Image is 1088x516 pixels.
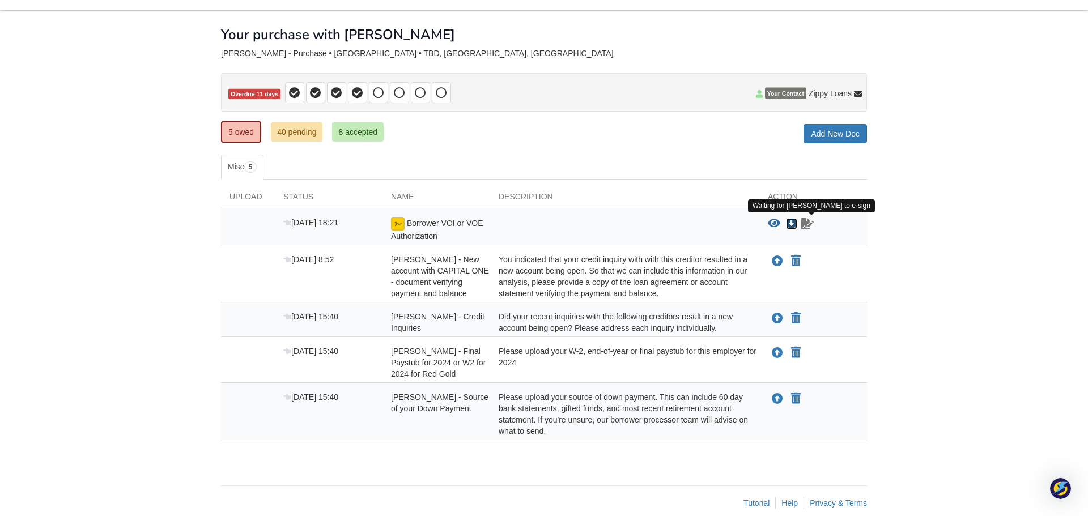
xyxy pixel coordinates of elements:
[391,312,484,332] span: [PERSON_NAME] - Credit Inquiries
[771,254,784,268] button: Upload Brenda Roman - New account with CAPITAL ONE - document verifying payment and balance
[244,161,257,173] span: 5
[786,219,797,228] a: Download Borrower VOI or VOE Authorization
[221,49,867,58] div: [PERSON_NAME] - Purchase • [GEOGRAPHIC_DATA] • TBD, [GEOGRAPHIC_DATA], [GEOGRAPHIC_DATA]
[283,218,338,227] span: [DATE] 18:21
[768,218,780,229] button: View Borrower VOI or VOE Authorization
[271,122,322,142] a: 40 pending
[221,27,455,42] h1: Your purchase with [PERSON_NAME]
[804,124,867,143] a: Add New Doc
[790,392,802,406] button: Declare Esteban Hernandez - Source of your Down Payment not applicable
[771,346,784,360] button: Upload Esteban Hernandez - Final Paystub for 2024 or W2 for 2024 for Red Gold
[810,498,867,508] a: Privacy & Terms
[790,346,802,360] button: Declare Esteban Hernandez - Final Paystub for 2024 or W2 for 2024 for Red Gold not applicable
[391,219,483,241] span: Borrower VOI or VOE Authorization
[809,88,852,99] span: Zippy Loans
[283,255,334,264] span: [DATE] 8:52
[332,122,384,142] a: 8 accepted
[771,391,784,406] button: Upload Esteban Hernandez - Source of your Down Payment
[283,347,338,356] span: [DATE] 15:40
[490,254,759,299] div: You indicated that your credit inquiry with with this creditor resulted in a new account being op...
[490,191,759,208] div: Description
[765,88,806,99] span: Your Contact
[391,393,488,413] span: [PERSON_NAME] - Source of your Down Payment
[490,311,759,334] div: Did your recent inquiries with the following creditors result in a new account being open? Please...
[221,121,261,143] a: 5 owed
[781,498,798,508] a: Help
[759,191,867,208] div: Action
[283,312,338,321] span: [DATE] 15:40
[228,89,280,100] span: Overdue 11 days
[743,498,770,508] a: Tutorial
[221,155,263,180] a: Misc
[221,191,275,208] div: Upload
[490,391,759,437] div: Please upload your source of down payment. This can include 60 day bank statements, gifted funds,...
[790,254,802,268] button: Declare Brenda Roman - New account with CAPITAL ONE - document verifying payment and balance not ...
[790,312,802,325] button: Declare Esteban Hernandez - Credit Inquiries not applicable
[283,393,338,402] span: [DATE] 15:40
[771,311,784,326] button: Upload Esteban Hernandez - Credit Inquiries
[391,217,405,231] img: esign
[382,191,490,208] div: Name
[748,199,875,212] div: Waiting for [PERSON_NAME] to e-sign
[275,191,382,208] div: Status
[391,255,489,298] span: [PERSON_NAME] - New account with CAPITAL ONE - document verifying payment and balance
[800,217,815,231] a: Waiting for your co-borrower to e-sign
[391,347,486,378] span: [PERSON_NAME] - Final Paystub for 2024 or W2 for 2024 for Red Gold
[490,346,759,379] div: Please upload your W-2, end-of-year or final paystub for this employer for 2024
